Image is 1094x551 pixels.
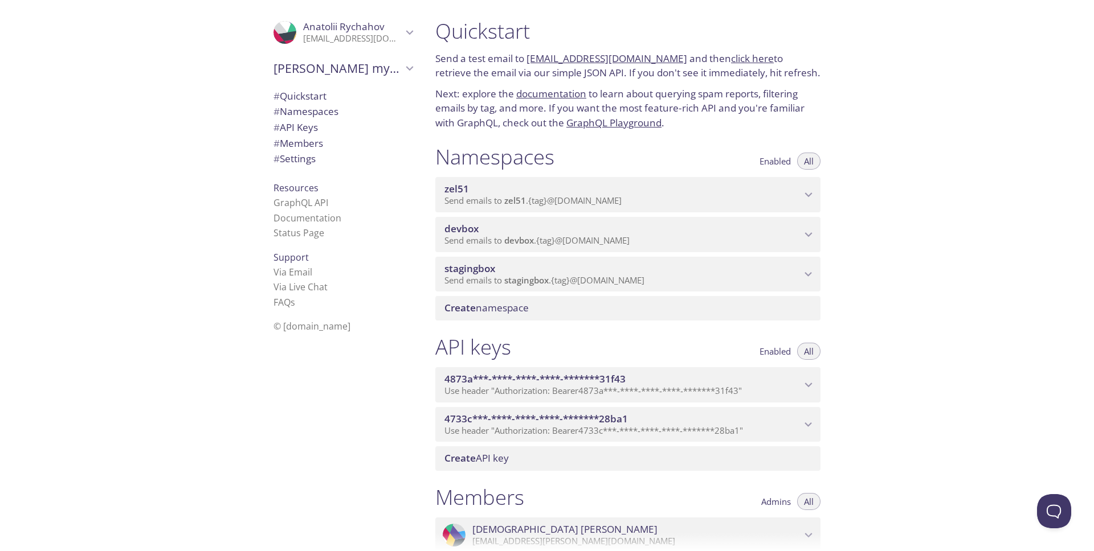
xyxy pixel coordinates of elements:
span: # [273,89,280,102]
a: Via Live Chat [273,281,328,293]
div: stagingbox namespace [435,257,820,292]
span: Create [444,451,476,464]
span: © [DOMAIN_NAME] [273,320,350,332]
div: Create namespace [435,296,820,320]
a: click here [731,52,774,65]
a: Documentation [273,212,341,224]
div: Anatolii Rychahov [264,14,422,51]
button: All [797,493,820,510]
span: # [273,152,280,165]
h1: Members [435,484,524,510]
span: # [273,121,280,134]
span: devbox [444,222,479,235]
span: Send emails to . {tag} @[DOMAIN_NAME] [444,235,630,246]
a: Via Email [273,266,312,278]
span: stagingbox [444,262,495,275]
p: [EMAIL_ADDRESS][DOMAIN_NAME] [303,33,402,44]
h1: API keys [435,334,511,360]
span: zel51 [504,195,526,206]
div: zel51 namespace [435,177,820,212]
span: zel51 [444,182,469,195]
span: Settings [273,152,316,165]
a: FAQ [273,296,295,309]
div: devbox namespace [435,217,820,252]
a: Status Page [273,227,324,239]
div: Create API Key [435,446,820,470]
span: namespace [444,301,529,314]
span: Members [273,137,323,150]
div: API Keys [264,120,422,135]
a: GraphQL API [273,196,328,209]
span: [DEMOGRAPHIC_DATA] [PERSON_NAME] [472,523,658,536]
span: # [273,137,280,150]
span: API Keys [273,121,318,134]
div: Jochen Schweizer mydays Holding GmbH [264,54,422,83]
div: Team Settings [264,151,422,167]
div: Namespaces [264,104,422,120]
div: Members [264,135,422,151]
span: Send emails to . {tag} @[DOMAIN_NAME] [444,195,622,206]
div: Quickstart [264,88,422,104]
span: [PERSON_NAME] mydays Holding GmbH [273,60,402,76]
a: [EMAIL_ADDRESS][DOMAIN_NAME] [526,52,687,65]
span: # [273,105,280,118]
button: All [797,343,820,360]
h1: Namespaces [435,144,554,170]
span: devbox [504,235,534,246]
p: Send a test email to and then to retrieve the email via our simple JSON API. If you don't see it ... [435,51,820,80]
span: Send emails to . {tag} @[DOMAIN_NAME] [444,274,644,286]
span: Support [273,251,309,264]
span: Quickstart [273,89,326,102]
iframe: Help Scout Beacon - Open [1037,494,1071,528]
span: API key [444,451,509,464]
button: Enabled [753,343,798,360]
span: Create [444,301,476,314]
a: GraphQL Playground [566,116,662,129]
button: Enabled [753,153,798,170]
span: Resources [273,182,319,194]
button: All [797,153,820,170]
span: Namespaces [273,105,338,118]
h1: Quickstart [435,18,820,44]
button: Admins [754,493,798,510]
span: stagingbox [504,274,549,286]
span: Anatolii Rychahov [303,20,385,33]
span: s [291,296,295,309]
a: documentation [516,87,586,100]
p: Next: explore the to learn about querying spam reports, filtering emails by tag, and more. If you... [435,87,820,130]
